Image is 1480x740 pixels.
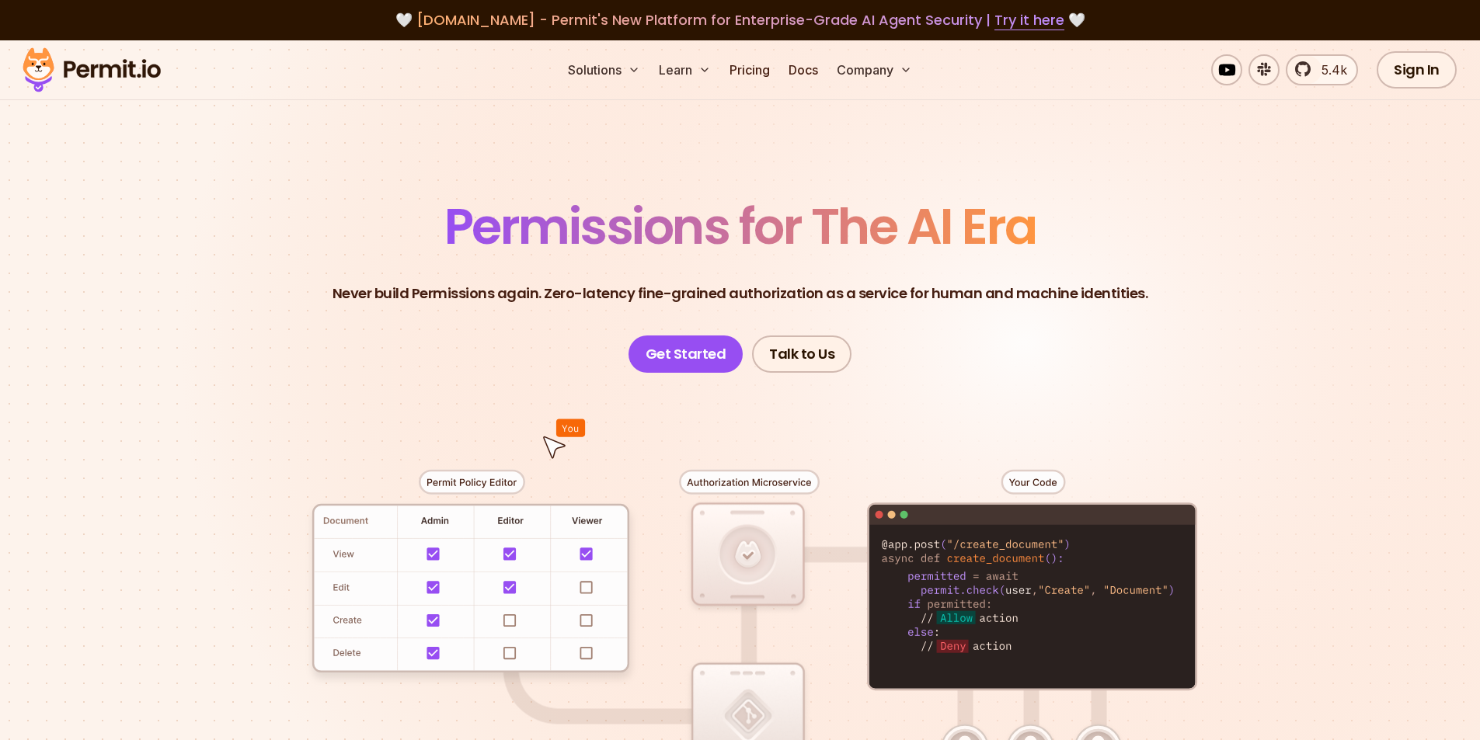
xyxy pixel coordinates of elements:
a: 5.4k [1286,54,1358,85]
button: Solutions [562,54,646,85]
div: 🤍 🤍 [37,9,1443,31]
span: [DOMAIN_NAME] - Permit's New Platform for Enterprise-Grade AI Agent Security | [416,10,1064,30]
button: Learn [653,54,717,85]
span: 5.4k [1312,61,1347,79]
a: Pricing [723,54,776,85]
p: Never build Permissions again. Zero-latency fine-grained authorization as a service for human and... [333,283,1148,304]
button: Company [831,54,918,85]
a: Try it here [994,10,1064,30]
a: Docs [782,54,824,85]
a: Sign In [1377,51,1457,89]
a: Get Started [629,335,743,373]
a: Talk to Us [752,335,851,373]
span: Permissions for The AI Era [444,192,1036,261]
img: Permit logo [16,43,168,96]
